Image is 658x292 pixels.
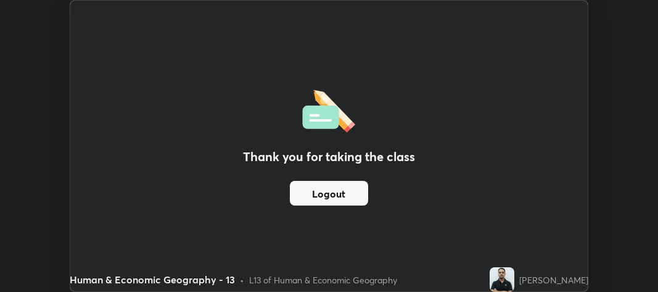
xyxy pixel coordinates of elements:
[290,181,368,206] button: Logout
[249,273,397,286] div: L13 of Human & Economic Geography
[70,272,235,287] div: Human & Economic Geography - 13
[519,273,588,286] div: [PERSON_NAME]
[302,86,355,133] img: offlineFeedback.1438e8b3.svg
[490,267,514,292] img: e2c148373bd94405ba47758bc9f11e48.jpg
[243,148,415,166] h2: Thank you for taking the class
[240,273,244,286] div: •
